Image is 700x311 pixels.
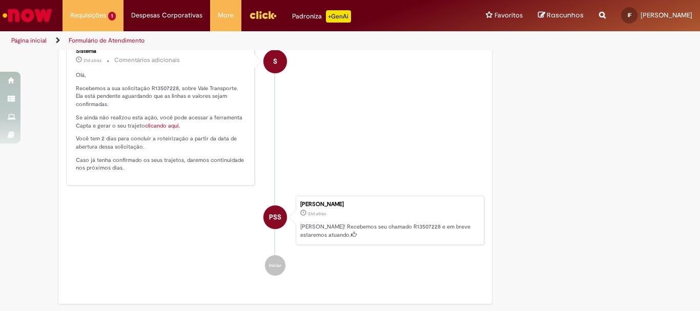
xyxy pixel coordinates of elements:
a: Página inicial [11,36,47,45]
a: Rascunhos [538,11,584,20]
span: 21d atrás [308,211,326,217]
span: 1 [108,12,116,20]
img: click_logo_yellow_360x200.png [249,7,277,23]
p: Recebemos a sua solicitação R13507228, sobre Vale Transporte. Ela está pendente aguardando que as... [76,85,246,109]
a: Formulário de Atendimento [69,36,145,45]
div: System [263,50,287,73]
span: Despesas Corporativas [131,10,202,20]
span: Favoritos [495,10,523,20]
p: Olá, [76,71,246,79]
p: Se ainda não realizou esta ação, você pode acessar a ferramenta Capta e gerar o seu trajeto [76,114,246,130]
div: Padroniza [292,10,351,23]
span: More [218,10,234,20]
span: Requisições [70,10,106,20]
span: IF [628,12,631,18]
ul: Trilhas de página [8,31,459,50]
span: S [273,49,277,74]
p: [PERSON_NAME]! Recebemos seu chamado R13507228 e em breve estaremos atuando. [300,223,479,239]
p: Caso já tenha confirmado os seus trajetos, daremos continuidade nos próximos dias. [76,156,246,172]
img: ServiceNow [1,5,54,26]
p: +GenAi [326,10,351,23]
time: 09/09/2025 13:20:35 [84,57,101,64]
div: [PERSON_NAME] [300,201,479,208]
span: Rascunhos [547,10,584,20]
small: Comentários adicionais [114,56,180,65]
div: Sistema [76,48,246,54]
li: Polyana Silva Santos [66,196,484,245]
span: PSS [269,205,281,230]
p: Você tem 2 dias para concluir a roteirização a partir da data de abertura dessa solicitação. [76,135,246,151]
time: 09/09/2025 13:20:33 [308,211,326,217]
span: [PERSON_NAME] [641,11,692,19]
a: clicando aqui. [145,122,180,130]
div: Polyana Silva Santos [263,205,287,229]
span: 21d atrás [84,57,101,64]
